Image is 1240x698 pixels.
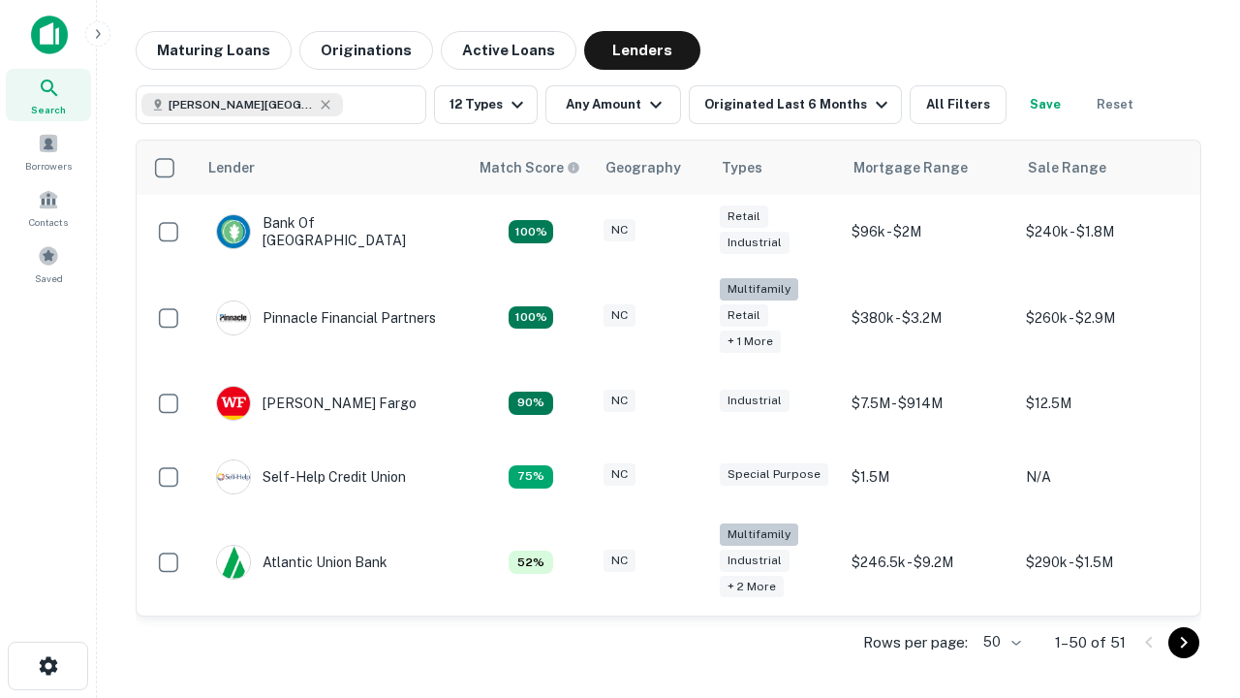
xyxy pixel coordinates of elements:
[25,158,72,174] span: Borrowers
[29,214,68,230] span: Contacts
[217,215,250,248] img: picture
[208,156,255,179] div: Lender
[604,550,635,572] div: NC
[480,157,580,178] div: Capitalize uses an advanced AI algorithm to match your search with the best lender. The match sco...
[35,270,63,286] span: Saved
[216,386,417,421] div: [PERSON_NAME] Fargo
[509,551,553,574] div: Matching Properties: 7, hasApolloMatch: undefined
[704,93,893,116] div: Originated Last 6 Months
[720,576,784,598] div: + 2 more
[842,195,1016,269] td: $96k - $2M
[720,331,781,353] div: + 1 more
[1014,85,1076,124] button: Save your search to get updates of matches that match your search criteria.
[594,141,710,195] th: Geography
[509,220,553,243] div: Matching Properties: 14, hasApolloMatch: undefined
[468,141,594,195] th: Capitalize uses an advanced AI algorithm to match your search with the best lender. The match sco...
[584,31,700,70] button: Lenders
[689,85,902,124] button: Originated Last 6 Months
[509,306,553,330] div: Matching Properties: 24, hasApolloMatch: undefined
[720,278,798,301] div: Multifamily
[509,465,553,489] div: Matching Properties: 10, hasApolloMatch: undefined
[6,238,91,290] a: Saved
[217,546,250,579] img: picture
[720,463,828,486] div: Special Purpose
[842,141,1016,195] th: Mortgage Range
[441,31,576,70] button: Active Loans
[842,269,1016,366] td: $380k - $3.2M
[1016,440,1191,514] td: N/A
[842,440,1016,514] td: $1.5M
[720,550,790,572] div: Industrial
[1016,269,1191,366] td: $260k - $2.9M
[842,514,1016,612] td: $246.5k - $9.2M
[545,85,681,124] button: Any Amount
[1016,141,1191,195] th: Sale Range
[216,214,449,249] div: Bank Of [GEOGRAPHIC_DATA]
[217,460,250,493] img: picture
[710,141,842,195] th: Types
[216,301,436,335] div: Pinnacle Financial Partners
[853,156,968,179] div: Mortgage Range
[1168,627,1199,658] button: Go to next page
[434,85,538,124] button: 12 Types
[604,390,635,412] div: NC
[216,545,387,580] div: Atlantic Union Bank
[31,16,68,54] img: capitalize-icon.png
[1143,543,1240,636] iframe: Chat Widget
[6,125,91,177] a: Borrowers
[722,156,762,179] div: Types
[1016,514,1191,612] td: $290k - $1.5M
[720,304,768,327] div: Retail
[217,387,250,420] img: picture
[6,69,91,121] a: Search
[842,366,1016,440] td: $7.5M - $914M
[299,31,433,70] button: Originations
[6,181,91,234] a: Contacts
[720,232,790,254] div: Industrial
[1084,85,1146,124] button: Reset
[604,463,635,486] div: NC
[31,102,66,117] span: Search
[720,523,798,546] div: Multifamily
[216,460,406,494] div: Self-help Credit Union
[1028,156,1106,179] div: Sale Range
[1055,631,1126,654] p: 1–50 of 51
[976,628,1024,656] div: 50
[863,631,968,654] p: Rows per page:
[604,304,635,327] div: NC
[480,157,576,178] h6: Match Score
[217,301,250,334] img: picture
[136,31,292,70] button: Maturing Loans
[910,85,1007,124] button: All Filters
[1016,195,1191,269] td: $240k - $1.8M
[169,96,314,113] span: [PERSON_NAME][GEOGRAPHIC_DATA], [GEOGRAPHIC_DATA]
[720,206,768,228] div: Retail
[605,156,681,179] div: Geography
[604,219,635,241] div: NC
[197,141,468,195] th: Lender
[1016,366,1191,440] td: $12.5M
[509,392,553,415] div: Matching Properties: 12, hasApolloMatch: undefined
[720,390,790,412] div: Industrial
